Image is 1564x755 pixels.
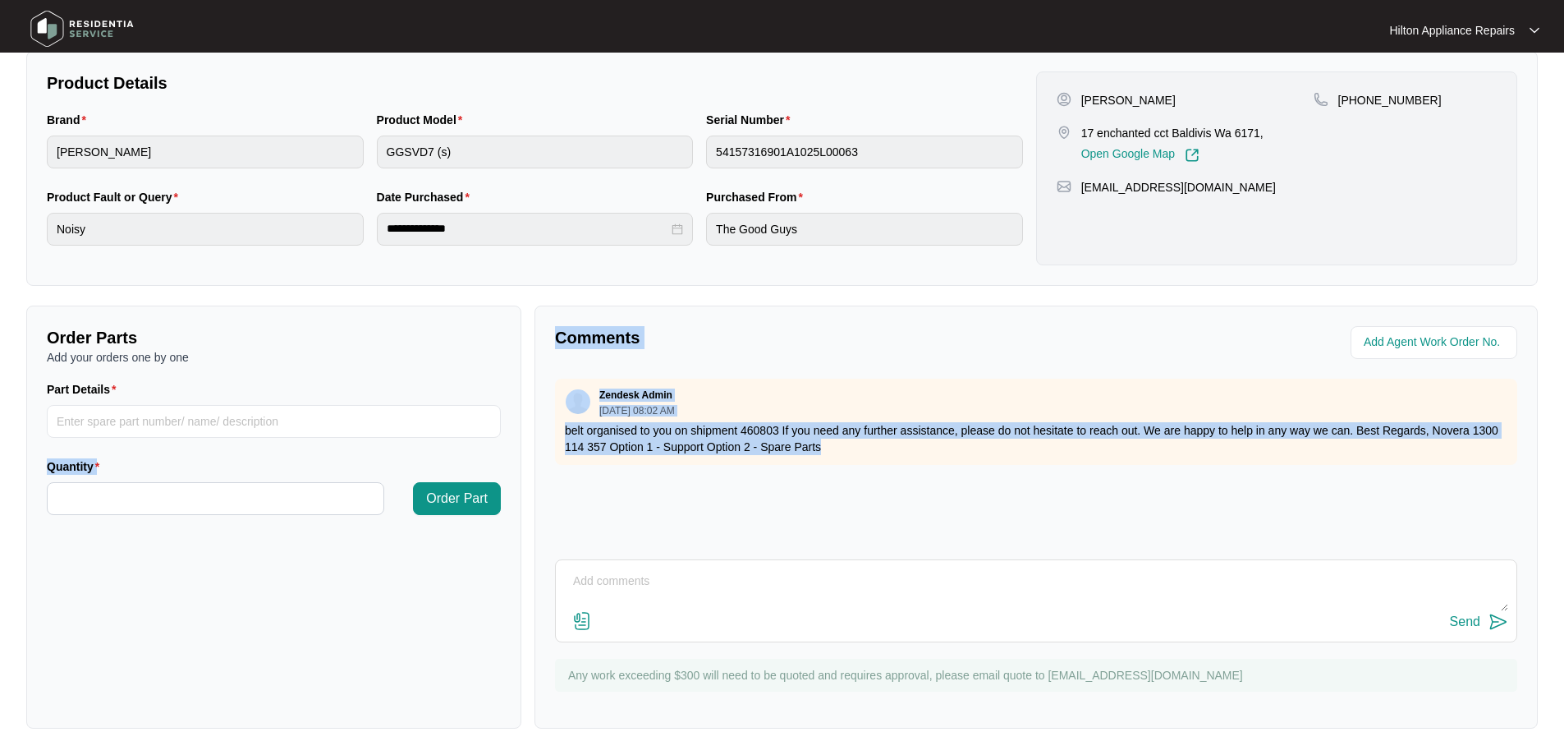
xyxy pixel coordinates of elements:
[1450,611,1508,633] button: Send
[377,112,470,128] label: Product Model
[377,189,476,205] label: Date Purchased
[1057,92,1071,107] img: user-pin
[1057,125,1071,140] img: map-pin
[47,458,106,475] label: Quantity
[1081,148,1199,163] a: Open Google Map
[1389,22,1515,39] p: Hilton Appliance Repairs
[572,611,592,631] img: file-attachment-doc.svg
[1530,26,1539,35] img: dropdown arrow
[1450,615,1480,629] div: Send
[47,326,501,349] p: Order Parts
[1057,179,1071,194] img: map-pin
[48,483,383,514] input: Quantity
[1185,148,1199,163] img: Link-External
[426,489,488,509] span: Order Part
[47,405,501,438] input: Part Details
[706,189,810,205] label: Purchased From
[555,326,1025,349] p: Comments
[1081,179,1276,196] p: [EMAIL_ADDRESS][DOMAIN_NAME]
[599,406,675,416] p: [DATE] 08:02 AM
[47,213,364,246] input: Product Fault or Query
[1338,94,1442,107] span: [PHONE_NUMBER]
[377,136,694,168] input: Product Model
[47,71,1023,94] p: Product Details
[47,349,501,366] p: Add your orders one by one
[1314,92,1328,107] img: map-pin
[706,213,1023,246] input: Purchased From
[365,483,383,499] span: Increase Value
[47,136,364,168] input: Brand
[566,389,590,414] img: user.svg
[47,381,123,398] label: Part Details
[47,112,93,128] label: Brand
[1364,333,1507,352] input: Add Agent Work Order No.
[568,667,1509,684] p: Any work exceeding $300 will need to be quoted and requires approval, please email quote to [EMAI...
[47,189,185,205] label: Product Fault or Query
[599,389,672,402] p: Zendesk Admin
[706,136,1023,168] input: Serial Number
[387,220,669,237] input: Date Purchased
[1081,92,1176,108] p: [PERSON_NAME]
[372,504,378,509] span: down
[565,422,1507,455] p: belt organised to you on shipment 460803 If you need any further assistance, please do not hesita...
[25,4,140,53] img: residentia service logo
[1488,612,1508,632] img: send-icon.svg
[413,482,501,515] button: Order Part
[372,488,378,494] span: up
[1081,125,1264,141] p: 17 enchanted cct Baldivis Wa 6171,
[365,499,383,514] span: Decrease Value
[706,112,796,128] label: Serial Number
